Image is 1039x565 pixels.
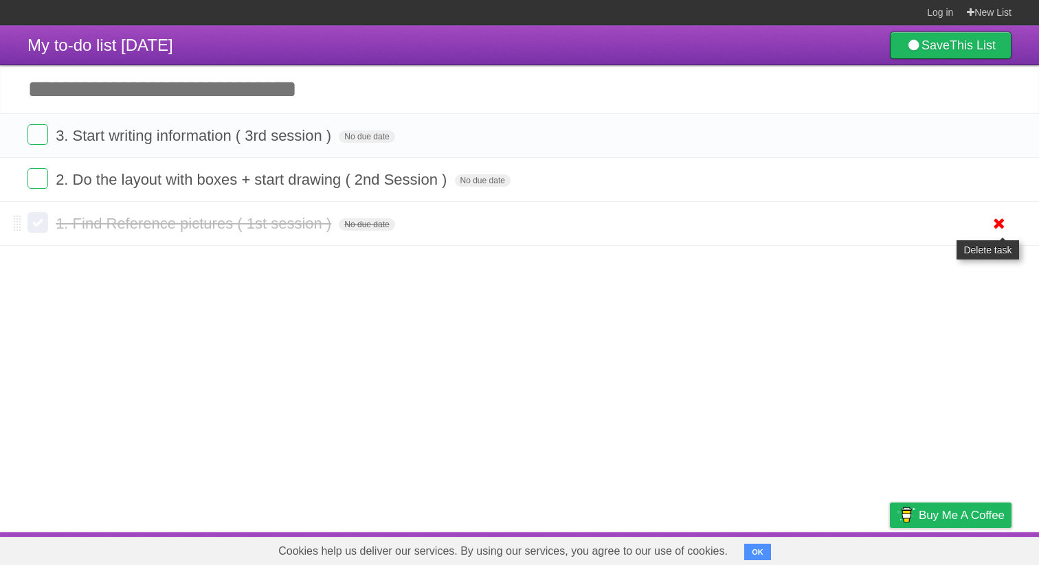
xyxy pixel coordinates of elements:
b: This List [950,38,996,52]
span: No due date [339,130,394,143]
span: My to-do list [DATE] [27,36,173,54]
span: 3. Start writing information ( 3rd session ) [56,127,335,144]
a: Developers [752,535,808,562]
span: Buy me a coffee [919,503,1005,527]
span: No due date [339,218,394,231]
a: SaveThis List [890,32,1012,59]
img: Buy me a coffee [897,503,915,527]
span: No due date [455,174,511,187]
a: Suggest a feature [925,535,1012,562]
span: 1. Find Reference pictures ( 1st session ) [56,215,335,232]
label: Done [27,168,48,189]
a: Terms [825,535,856,562]
a: Buy me a coffee [890,503,1012,528]
a: Privacy [872,535,908,562]
label: Done [27,212,48,233]
a: About [707,535,736,562]
button: OK [744,544,771,560]
label: Done [27,124,48,145]
span: Cookies help us deliver our services. By using our services, you agree to our use of cookies. [265,538,741,565]
span: 2. Do the layout with boxes + start drawing ( 2nd Session ) [56,171,450,188]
